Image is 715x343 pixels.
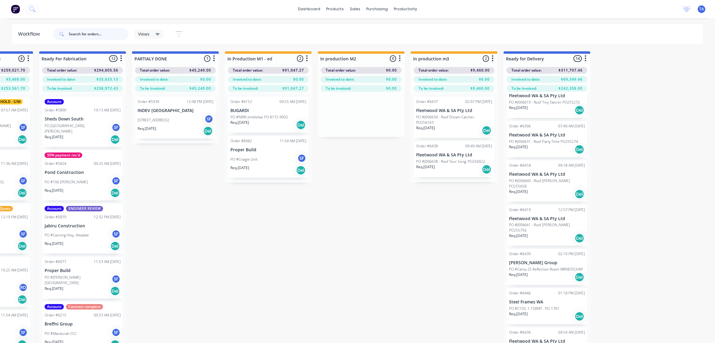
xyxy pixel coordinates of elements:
[140,86,165,91] span: To be invoiced:
[66,304,103,309] div: Contract complete
[558,330,585,335] div: 09:54 AM [DATE]
[558,123,585,129] div: 07:40 AM [DATE]
[416,152,492,158] p: Fleetwood WA & SA Pty Ltd
[558,68,583,73] span: $311,707.46
[204,114,214,123] div: SF
[112,274,121,284] div: SF
[138,108,214,113] p: INDEV [GEOGRAPHIC_DATA]
[507,160,587,202] div: Order #641809:18 AM [DATE]Fleetwood WA & SA Pty LtdPO #J006640 - Roof [PERSON_NAME] PO255658Req.[...
[19,123,28,132] div: SF
[230,108,306,113] p: BUGARDI
[45,286,63,291] p: Req. [DATE]
[47,86,72,91] span: To be invoiced:
[45,123,112,134] p: PO [GEOGRAPHIC_DATA][PERSON_NAME]
[230,147,306,152] p: Proper Build
[17,241,27,251] div: Del
[509,172,585,177] p: Fleetwood WA & SA Pty Ltd
[228,136,309,178] div: Order #608211:54 AM [DATE]Proper BuildPO #Craigie UnitSFReq.[DATE]Del
[465,99,492,104] div: 02:07 PM [DATE]
[230,99,252,104] div: Order #6152
[509,216,585,221] p: Fleetwood WA & SA Pty Ltd
[509,300,585,305] p: Steel Frames WA
[200,77,211,82] span: $0.00
[347,5,363,14] div: sales
[45,179,88,185] p: PO #106 [PERSON_NAME]
[419,68,449,73] span: Total order value:
[482,165,492,174] div: Del
[419,77,447,82] span: Invoiced to date:
[507,121,587,157] div: Order #639607:40 AM [DATE]Fleetwood WA & SA Pty LtdPO #J006631 - Roof Party Time PO255274Req.[DAT...
[280,138,306,144] div: 11:54 AM [DATE]
[230,120,249,125] p: Req. [DATE]
[42,97,123,147] div: AccountOrder #580010:13 AM [DATE]Sheds Down SouthPO [GEOGRAPHIC_DATA][PERSON_NAME]SFReq.[DATE]Del
[507,205,587,246] div: Order #641912:57 PM [DATE]Fleetwood WA & SA Pty LtdPO #J006641 - Roof [PERSON_NAME] PO255756Req.[...
[509,222,585,233] p: PO #J006641 - Roof [PERSON_NAME] PO255756
[42,204,123,254] div: AccountENGINEER REVIEWOrder #587012:32 PM [DATE]Jabiru ConstructionPO #Canning Hwy, AttadaleSFReq...
[419,86,444,91] span: To be invoiced:
[1,313,28,318] div: 11:54 AM [DATE]
[575,145,584,154] div: Del
[135,97,216,139] div: Order #593012:08 PM [DATE]INDEV [GEOGRAPHIC_DATA][STREET_ADDRESS]SFReq.[DATE]Del
[45,214,66,220] div: Order #5870
[187,99,214,104] div: 12:08 PM [DATE]
[45,206,64,211] div: Account
[42,257,123,299] div: Order #607711:53 AM [DATE]Proper BuildPO #[PERSON_NAME][GEOGRAPHIC_DATA]SFReq.[DATE]Del
[326,77,354,82] span: Invoiced to date:
[509,207,531,213] div: Order #6419
[558,86,583,91] span: $242,358.00
[18,30,43,38] div: Workflow
[230,165,249,171] p: Req. [DATE]
[507,288,587,324] div: Order #644601:18 PM [DATE]Steel Frames WAPO #C150, 1.15BMT - PO-1761Req.[DATE]Del
[45,304,64,309] div: Account
[326,68,356,73] span: Total order value:
[558,207,585,213] div: 12:57 PM [DATE]
[94,214,121,220] div: 12:32 PM [DATE]
[363,5,391,14] div: purchasing
[561,77,583,82] span: $69,349.46
[6,77,25,82] span: $5,460.00
[509,144,528,150] p: Req. [DATE]
[416,108,492,113] p: Fleetwood WA & SA Pty Ltd
[94,313,121,318] div: 09:53 AM [DATE]
[233,77,261,82] span: Invoiced to date:
[230,138,252,144] div: Order #6082
[470,86,490,91] span: $9,460.00
[189,86,211,91] span: $45,240.00
[1,86,25,91] span: $253,561.70
[138,117,169,123] p: [STREET_ADDRESS]
[509,189,528,194] p: Req. [DATE]
[17,295,27,304] div: Del
[296,165,306,175] div: Del
[19,229,28,239] div: SF
[509,260,585,265] p: [PERSON_NAME] Group
[233,86,258,91] span: To be invoiced:
[509,163,531,168] div: Order #6418
[230,157,258,162] p: PO #Craigie Unit
[507,82,587,118] div: Fleetwood WA & SA Pty LtdPO #J006619 - Roof Tiny Dancer PO255272Req.[DATE]Del
[47,68,77,73] span: Total order value:
[45,99,64,104] div: Account
[94,107,121,113] div: 10:13 AM [DATE]
[112,176,121,185] div: SF
[416,164,435,170] p: Req. [DATE]
[280,99,306,104] div: 09:55 AM [DATE]
[416,125,435,131] p: Req. [DATE]
[558,251,585,257] div: 02:10 PM [DATE]
[414,97,495,138] div: Order #643702:07 PM [DATE]Fleetwood WA & SA Pty LtdPO #J006634 - Roof Dream Catcher. PO256163Req....
[509,267,583,272] p: PO #Camp 25 Reflection Room MR0835CHAP
[110,241,120,251] div: Del
[509,290,531,296] div: Order #6446
[558,163,585,168] div: 09:18 AM [DATE]
[509,133,585,138] p: Fleetwood WA & SA Pty Ltd
[228,97,309,133] div: Order #615209:55 AM [DATE]BUGARDIPO #NRW Jimblebar PO 8172-9002Req.[DATE]Del
[416,159,485,164] p: PO #J006638 - Roof Your Song. PO256022
[282,86,304,91] span: $91,047.27
[45,107,66,113] div: Order #5800
[295,5,323,14] a: dashboard
[110,188,120,198] div: Del
[66,206,103,211] div: ENGINEER REVIEW
[94,161,121,166] div: 09:25 AM [DATE]
[233,68,263,73] span: Total order value:
[45,170,121,175] p: Pond Construction
[45,152,82,158] div: 50% payment rec'd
